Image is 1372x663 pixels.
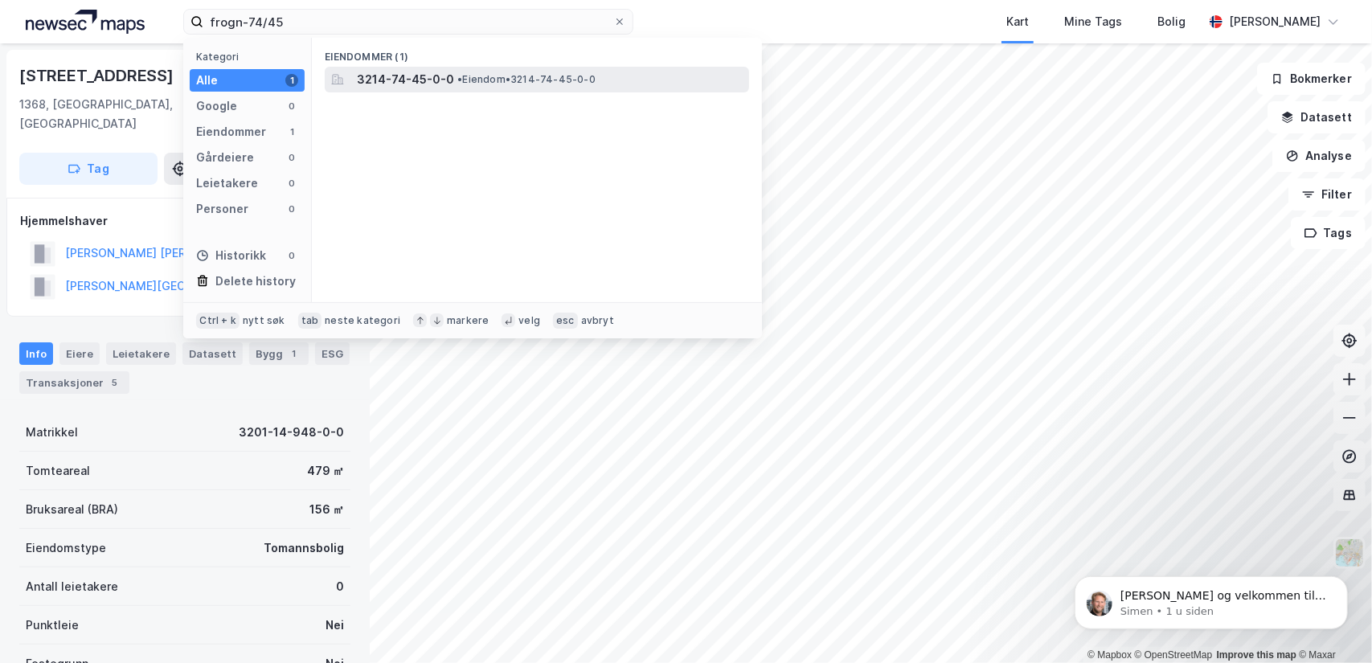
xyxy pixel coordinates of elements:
div: Info [19,342,53,365]
div: 3201-14-948-0-0 [239,423,344,442]
div: Bygg [249,342,309,365]
div: 1368, [GEOGRAPHIC_DATA], [GEOGRAPHIC_DATA] [19,95,225,133]
div: Personer [196,199,248,219]
div: velg [518,314,540,327]
div: 479 ㎡ [307,461,344,481]
div: neste kategori [325,314,400,327]
div: Ctrl + k [196,313,240,329]
div: Punktleie [26,616,79,635]
div: Datasett [182,342,243,365]
button: Tag [19,153,158,185]
button: Tags [1291,217,1366,249]
div: Bruksareal (BRA) [26,500,118,519]
div: 5 [107,374,123,391]
div: Mine Tags [1064,12,1122,31]
div: [PERSON_NAME] [1229,12,1321,31]
div: 0 [285,151,298,164]
div: markere [447,314,489,327]
div: Leietakere [196,174,258,193]
div: Tomteareal [26,461,90,481]
div: Matrikkel [26,423,78,442]
span: • [457,73,462,85]
a: Improve this map [1217,649,1296,661]
a: Mapbox [1087,649,1132,661]
div: 1 [286,346,302,362]
div: Kategori [196,51,305,63]
div: nytt søk [243,314,285,327]
div: Antall leietakere [26,577,118,596]
div: avbryt [581,314,614,327]
div: Leietakere [106,342,176,365]
button: Filter [1288,178,1366,211]
div: ESG [315,342,350,365]
button: Bokmerker [1257,63,1366,95]
div: 0 [336,577,344,596]
div: 0 [285,100,298,113]
div: Delete history [215,272,296,291]
div: Nei [326,616,344,635]
div: Alle [196,71,218,90]
button: Datasett [1268,101,1366,133]
div: Historikk [196,246,266,265]
div: 0 [285,203,298,215]
div: 1 [285,74,298,87]
a: OpenStreetMap [1135,649,1213,661]
div: Hjemmelshaver [20,211,350,231]
div: 0 [285,177,298,190]
div: Google [196,96,237,116]
div: Transaksjoner [19,371,129,394]
div: Tomannsbolig [264,538,344,558]
div: esc [553,313,578,329]
div: Eiere [59,342,100,365]
div: tab [298,313,322,329]
iframe: Intercom notifications melding [1051,542,1372,655]
div: Bolig [1157,12,1186,31]
span: Eiendom • 3214-74-45-0-0 [457,73,596,86]
div: Kart [1006,12,1029,31]
div: 1 [285,125,298,138]
button: Analyse [1272,140,1366,172]
div: Eiendomstype [26,538,106,558]
div: Eiendommer (1) [312,38,762,67]
div: 156 ㎡ [309,500,344,519]
img: logo.a4113a55bc3d86da70a041830d287a7e.svg [26,10,145,34]
div: 0 [285,249,298,262]
img: Z [1334,538,1365,568]
div: [STREET_ADDRESS] [19,63,177,88]
span: 3214-74-45-0-0 [357,70,454,89]
div: Gårdeiere [196,148,254,167]
div: Eiendommer [196,122,266,141]
input: Søk på adresse, matrikkel, gårdeiere, leietakere eller personer [203,10,613,34]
